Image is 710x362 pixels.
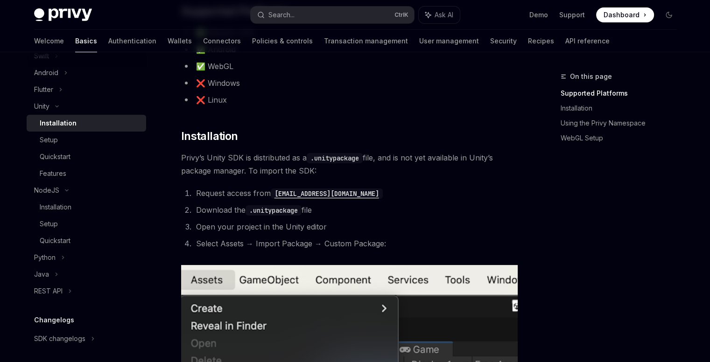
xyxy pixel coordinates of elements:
a: Installation [27,199,146,216]
a: Installation [561,101,684,116]
div: Quickstart [40,235,70,246]
a: Authentication [108,30,156,52]
a: Connectors [203,30,241,52]
li: Select Assets → Import Package → Custom Package: [193,237,518,250]
div: Unity [34,101,49,112]
li: Request access from [193,187,518,200]
button: Toggle dark mode [661,7,676,22]
button: Ask AI [419,7,460,23]
div: NodeJS [34,185,59,196]
li: ✅ WebGL [181,60,518,73]
span: On this page [570,71,612,82]
a: Support [559,10,585,20]
span: Privy’s Unity SDK is distributed as a file, and is not yet available in Unity’s package manager. ... [181,151,518,177]
code: [EMAIL_ADDRESS][DOMAIN_NAME] [271,188,383,199]
a: API reference [565,30,610,52]
a: WebGL Setup [561,131,684,146]
li: ❌ Windows [181,77,518,90]
code: .unitypackage [307,153,363,163]
span: Ctrl K [394,11,408,19]
a: Transaction management [324,30,408,52]
a: Setup [27,216,146,232]
a: Recipes [528,30,554,52]
span: Dashboard [604,10,640,20]
h5: Changelogs [34,314,74,326]
div: SDK changelogs [34,333,85,344]
a: Welcome [34,30,64,52]
div: Flutter [34,84,53,95]
div: Setup [40,218,58,230]
li: Open your project in the Unity editor [193,220,518,233]
a: Wallets [168,30,192,52]
a: Demo [529,10,548,20]
div: REST API [34,285,63,297]
span: Ask AI [435,10,453,20]
div: Python [34,252,56,263]
a: Quickstart [27,232,146,249]
div: Setup [40,134,58,146]
a: [EMAIL_ADDRESS][DOMAIN_NAME] [271,188,383,198]
li: ❌ Linux [181,93,518,106]
a: Security [490,30,517,52]
li: Download the file [193,203,518,216]
div: Features [40,168,66,179]
a: Using the Privy Namespace [561,116,684,131]
div: Installation [40,118,77,129]
div: Installation [40,202,71,213]
a: Quickstart [27,148,146,165]
a: Policies & controls [252,30,313,52]
div: Quickstart [40,151,70,162]
a: Setup [27,132,146,148]
div: Android [34,67,58,78]
span: Installation [181,129,238,144]
div: Search... [268,9,295,21]
a: Basics [75,30,97,52]
div: Java [34,269,49,280]
a: Dashboard [596,7,654,22]
a: Supported Platforms [561,86,684,101]
img: dark logo [34,8,92,21]
code: .unitypackage [246,205,302,216]
a: User management [419,30,479,52]
a: Installation [27,115,146,132]
a: Features [27,165,146,182]
button: Search...CtrlK [251,7,414,23]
